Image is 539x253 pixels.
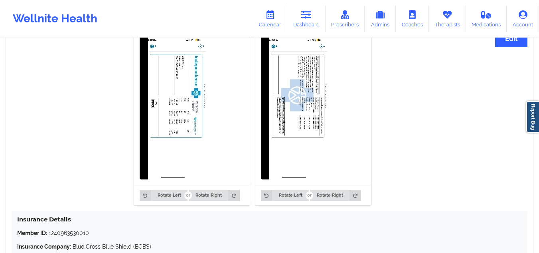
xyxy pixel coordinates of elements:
[17,230,47,236] strong: Member ID:
[17,243,522,251] p: Blue Cross Blue Shield (BCBS)
[365,6,396,32] a: Admins
[140,36,206,179] img: Princess Martinez
[326,6,365,32] a: Prescribers
[466,6,507,32] a: Medications
[140,190,188,201] button: Rotate Left
[507,6,539,32] a: Account
[310,190,361,201] button: Rotate Right
[261,190,309,201] button: Rotate Left
[253,6,287,32] a: Calendar
[526,101,539,133] a: Report Bug
[17,215,522,223] h4: Insurance Details
[189,190,239,201] button: Rotate Right
[495,30,527,47] button: Edit
[17,243,71,250] strong: Insurance Company:
[287,6,326,32] a: Dashboard
[261,36,327,179] img: Princess Martinez
[429,6,466,32] a: Therapists
[17,229,522,237] p: 1240963530010
[396,6,429,32] a: Coaches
